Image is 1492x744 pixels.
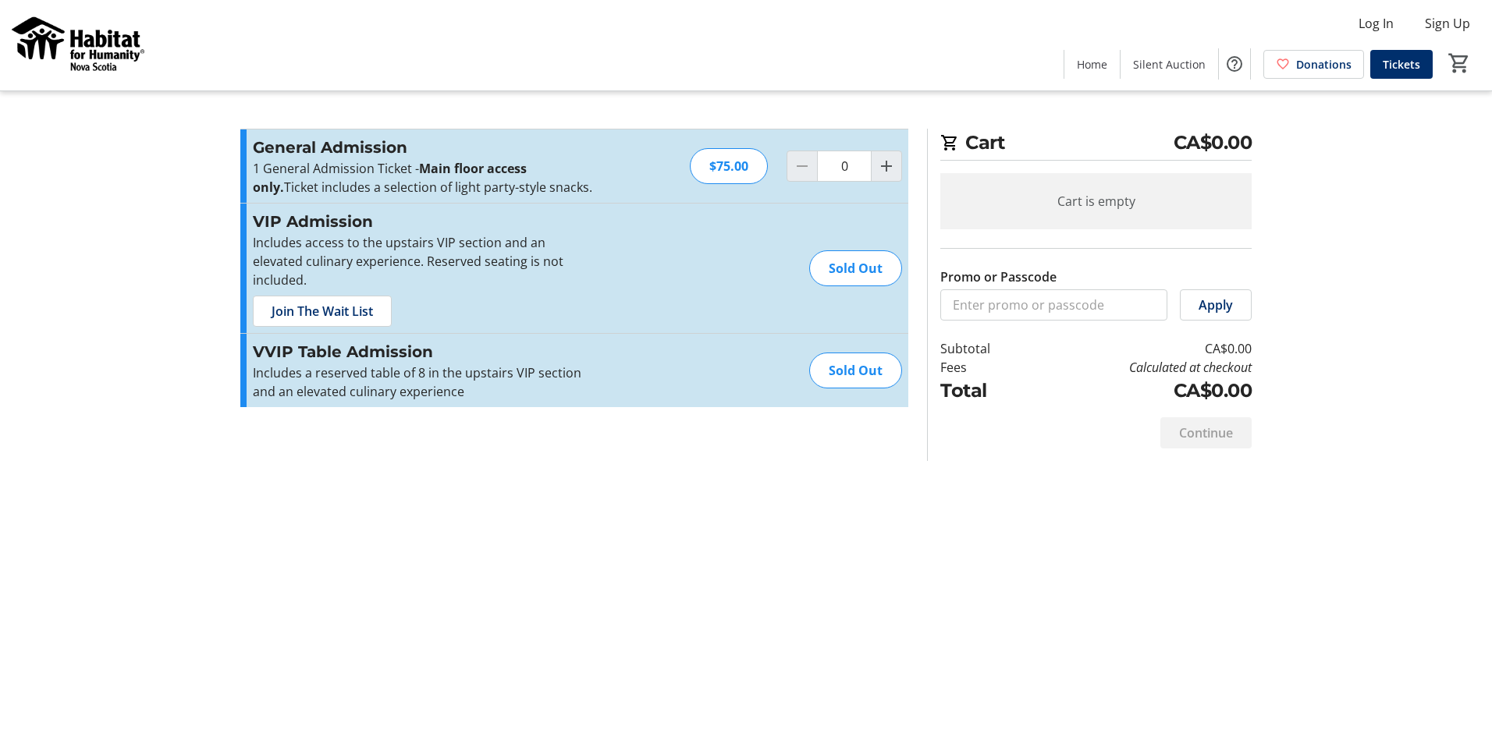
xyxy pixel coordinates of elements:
label: Promo or Passcode [940,267,1057,286]
div: Sold Out [809,250,902,286]
span: Home [1077,56,1107,73]
td: Subtotal [940,339,1031,358]
h3: VIP Admission [253,210,594,233]
span: Join The Wait List [272,302,373,321]
a: Silent Auction [1121,50,1218,79]
span: CA$0.00 [1174,129,1252,157]
div: Sold Out [809,353,902,388]
h3: General Admission [253,136,594,159]
p: Includes a reserved table of 8 in the upstairs VIP section and an elevated culinary experience [253,363,594,401]
span: Sign Up [1425,14,1470,33]
a: Donations [1263,50,1364,79]
button: Cart [1445,49,1473,77]
input: Enter promo or passcode [940,289,1167,321]
p: Includes access to the upstairs VIP section and an elevated culinary experience. Reserved seating... [253,233,594,289]
span: Log In [1359,14,1394,33]
h3: VVIP Table Admission [253,340,594,363]
input: General Admission Quantity [817,151,872,182]
div: Cart is empty [940,173,1252,229]
span: Apply [1199,296,1233,314]
span: Silent Auction [1133,56,1206,73]
td: Fees [940,358,1031,377]
div: $75.00 [690,148,768,184]
button: Join The Wait List [253,296,392,327]
button: Log In [1346,11,1406,36]
h2: Cart [940,129,1252,161]
button: Sign Up [1412,11,1483,36]
a: Tickets [1370,50,1433,79]
td: Total [940,377,1031,405]
td: Calculated at checkout [1031,358,1252,377]
span: Donations [1296,56,1352,73]
p: 1 General Admission Ticket - Ticket includes a selection of light party-style snacks. [253,159,594,197]
button: Help [1219,48,1250,80]
td: CA$0.00 [1031,377,1252,405]
td: CA$0.00 [1031,339,1252,358]
button: Apply [1180,289,1252,321]
a: Home [1064,50,1120,79]
span: Tickets [1383,56,1420,73]
button: Increment by one [872,151,901,181]
img: Habitat for Humanity Nova Scotia's Logo [9,6,148,84]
